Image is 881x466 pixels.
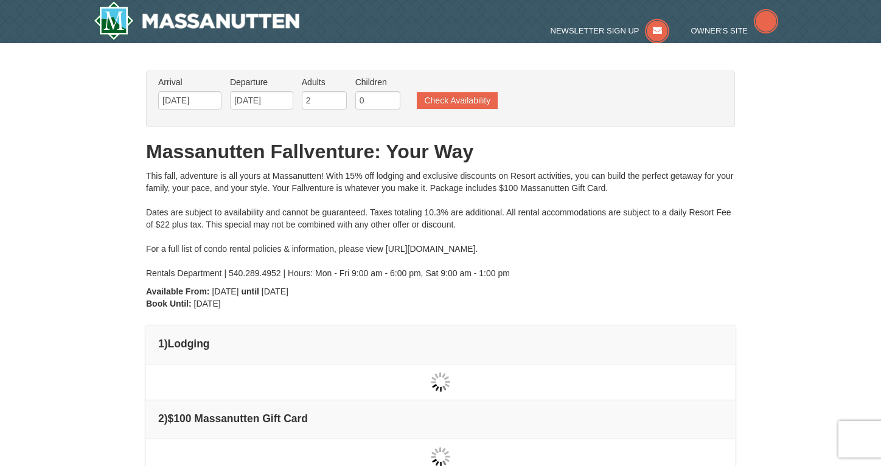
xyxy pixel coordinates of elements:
[691,26,748,35] span: Owner's Site
[355,76,400,88] label: Children
[164,412,168,425] span: )
[146,139,735,164] h1: Massanutten Fallventure: Your Way
[94,1,299,40] a: Massanutten Resort
[417,92,498,109] button: Check Availability
[241,287,259,296] strong: until
[158,338,723,350] h4: 1 Lodging
[262,287,288,296] span: [DATE]
[146,170,735,279] div: This fall, adventure is all yours at Massanutten! With 15% off lodging and exclusive discounts on...
[94,1,299,40] img: Massanutten Resort Logo
[194,299,221,308] span: [DATE]
[146,299,192,308] strong: Book Until:
[431,372,450,392] img: wait gif
[691,26,779,35] a: Owner's Site
[212,287,239,296] span: [DATE]
[164,338,168,350] span: )
[158,412,723,425] h4: 2 $100 Massanutten Gift Card
[158,76,221,88] label: Arrival
[230,76,293,88] label: Departure
[551,26,670,35] a: Newsletter Sign Up
[551,26,639,35] span: Newsletter Sign Up
[146,287,210,296] strong: Available From:
[302,76,347,88] label: Adults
